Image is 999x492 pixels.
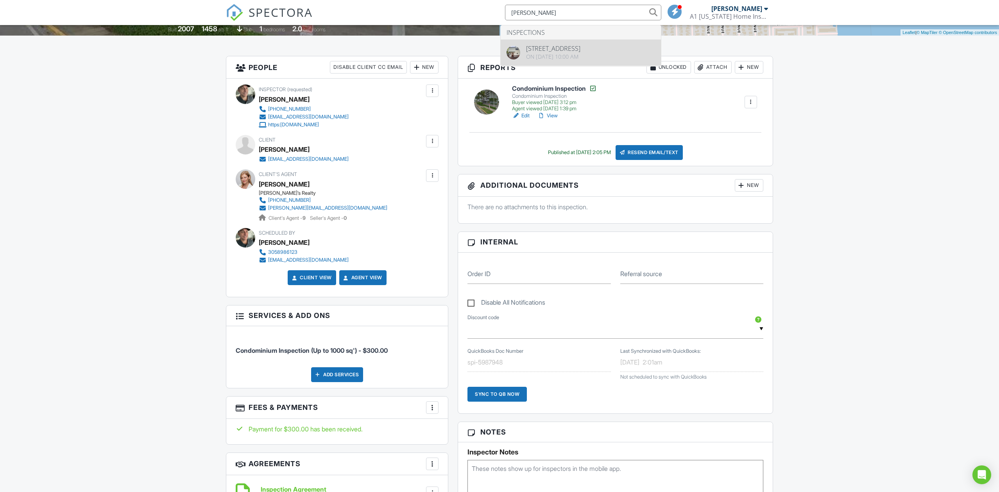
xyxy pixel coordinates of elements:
a: [PHONE_NUMBER] [259,196,387,204]
span: Client's Agent - [269,215,307,221]
label: Discount code [467,314,499,321]
label: Referral source [620,269,662,278]
a: © MapTiler [917,30,938,35]
label: Disable All Notifications [467,299,545,309]
div: 2007 [178,25,194,33]
div: Sync to QB Now [467,387,527,402]
div: Condominium Inspection [512,93,597,99]
div: [PHONE_NUMBER] [268,106,311,112]
div: Agent viewed [DATE] 1:39 pm [512,106,597,112]
p: There are no attachments to this inspection. [467,203,763,211]
div: On [DATE] 10:00 am [526,54,580,60]
li: Service: Condominium Inspection (Up to 1000 sq') [236,332,439,361]
div: New [735,179,763,192]
a: [PERSON_NAME] [259,178,310,190]
span: Client's Agent [259,171,297,177]
span: Client [259,137,276,143]
div: Unlocked [646,61,691,74]
h6: Condominium Inspection [512,84,597,92]
a: Leaflet [902,30,915,35]
div: [PHONE_NUMBER] [268,197,311,203]
h3: Services & Add ons [226,305,448,326]
a: [PHONE_NUMBER] [259,105,349,113]
a: © OpenStreetMap contributors [939,30,997,35]
li: Inspections [501,25,661,40]
span: Seller's Agent - [310,215,347,221]
h3: Agreements [226,453,448,475]
a: [EMAIL_ADDRESS][DOMAIN_NAME] [259,155,349,163]
div: Payment for $300.00 has been received. [236,425,439,433]
div: 1 [260,25,262,33]
a: [EMAIL_ADDRESS][DOMAIN_NAME] [259,113,349,121]
div: | [901,29,999,36]
span: Built [168,27,177,32]
div: [STREET_ADDRESS] [526,45,580,52]
h3: Reports [458,56,773,79]
span: Inspector [259,86,286,92]
a: [EMAIL_ADDRESS][DOMAIN_NAME] [259,256,349,264]
a: Edit [512,112,530,120]
div: https:[DOMAIN_NAME] [268,122,319,128]
h5: Inspector Notes [467,448,763,456]
a: Agent View [342,274,382,282]
div: [PERSON_NAME] [259,144,310,155]
input: Search everything... [505,5,661,20]
div: Add Services [311,367,363,382]
div: 3058986123 [268,249,297,255]
span: slab [243,27,252,32]
div: 1458 [202,25,217,33]
a: [PERSON_NAME][EMAIL_ADDRESS][DOMAIN_NAME] [259,204,387,212]
div: Disable Client CC Email [330,61,407,74]
span: SPECTORA [249,4,313,20]
a: Client View [290,274,332,282]
div: [PERSON_NAME] [259,93,310,105]
h3: Internal [458,232,773,252]
div: [EMAIL_ADDRESS][DOMAIN_NAME] [268,156,349,162]
a: View [537,112,558,120]
div: [PERSON_NAME] [711,5,762,13]
a: Condominium Inspection Condominium Inspection Buyer viewed [DATE] 3:12 pm Agent viewed [DATE] 1:3... [512,84,597,112]
div: Buyer viewed [DATE] 3:12 pm [512,99,597,106]
span: Condominium Inspection (Up to 1000 sq') - $300.00 [236,347,388,354]
div: Open Intercom Messenger [972,465,991,484]
h3: People [226,56,448,79]
span: Scheduled By [259,230,295,236]
div: Attach [694,61,732,74]
label: Order ID [467,269,491,278]
div: [EMAIL_ADDRESS][DOMAIN_NAME] [268,257,349,263]
div: New [735,61,763,74]
img: cover.jpg [507,46,520,59]
span: (requested) [287,86,312,92]
strong: 9 [303,215,306,221]
div: [PERSON_NAME]’s Realty [259,190,394,196]
div: Resend Email/Text [616,145,683,160]
strong: 0 [344,215,347,221]
span: sq. ft. [218,27,229,32]
h3: Notes [458,422,773,442]
div: [EMAIL_ADDRESS][DOMAIN_NAME] [268,114,349,120]
div: Published at [DATE] 2:05 PM [548,149,611,156]
div: [PERSON_NAME][EMAIL_ADDRESS][DOMAIN_NAME] [268,205,387,211]
a: https:[DOMAIN_NAME] [259,121,349,129]
a: 3058986123 [259,248,349,256]
label: Last Synchronized with QuickBooks: [620,348,701,355]
img: The Best Home Inspection Software - Spectora [226,4,243,21]
label: QuickBooks Doc Number [467,348,523,355]
div: 2.0 [292,25,302,33]
span: bedrooms [263,27,285,32]
a: SPECTORA [226,11,313,27]
div: New [410,61,439,74]
div: [PERSON_NAME] [259,237,310,248]
span: Not scheduled to sync with QuickBooks [620,374,707,380]
span: bathrooms [303,27,326,32]
div: A1 Florida Home Inspections [690,13,768,20]
h3: Fees & Payments [226,397,448,419]
h3: Additional Documents [458,174,773,197]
